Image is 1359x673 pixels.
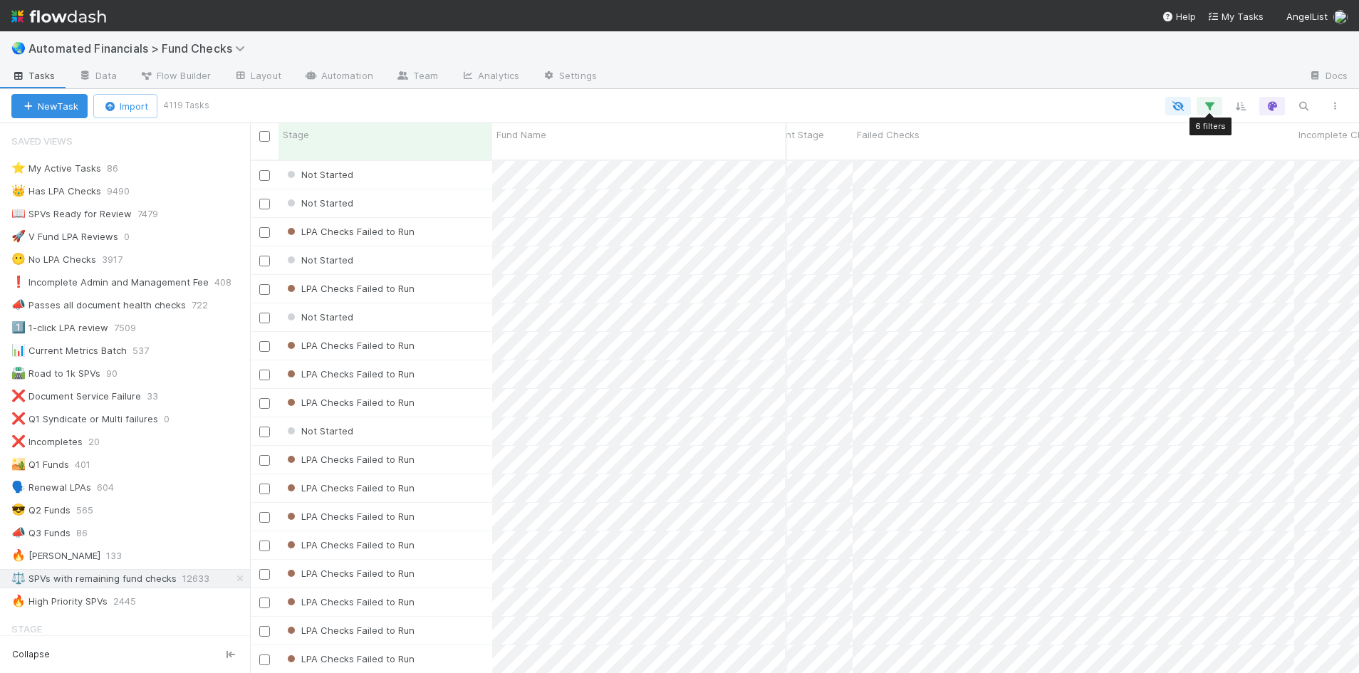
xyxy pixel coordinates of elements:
[259,541,270,551] input: Toggle Row Selected
[107,182,144,200] span: 9490
[11,205,132,223] div: SPVs Ready for Review
[163,99,209,112] small: 4119 Tasks
[88,433,114,451] span: 20
[113,593,150,610] span: 2445
[11,524,71,542] div: Q3 Funds
[259,227,270,238] input: Toggle Row Selected
[76,524,102,542] span: 86
[284,197,353,209] span: Not Started
[11,253,26,265] span: 😶
[531,66,608,88] a: Settings
[284,595,415,609] div: LPA Checks Failed to Run
[284,310,353,324] div: Not Started
[284,623,415,637] div: LPA Checks Failed to Run
[259,341,270,352] input: Toggle Row Selected
[222,66,293,88] a: Layout
[11,572,26,584] span: ⚖️
[107,160,132,177] span: 86
[11,321,26,333] span: 1️⃣
[284,511,415,522] span: LPA Checks Failed to Run
[284,568,415,579] span: LPA Checks Failed to Run
[284,340,415,351] span: LPA Checks Failed to Run
[11,296,186,314] div: Passes all document health checks
[106,547,136,565] span: 133
[259,284,270,295] input: Toggle Row Selected
[11,595,26,607] span: 🔥
[1162,9,1196,24] div: Help
[28,41,252,56] span: Automated Financials > Fund Checks
[11,162,26,174] span: ⭐
[11,412,26,424] span: ❌
[259,512,270,523] input: Toggle Row Selected
[284,625,415,636] span: LPA Checks Failed to Run
[284,167,353,182] div: Not Started
[284,481,415,495] div: LPA Checks Failed to Run
[11,319,108,337] div: 1-click LPA review
[11,298,26,311] span: 📣
[284,425,353,437] span: Not Started
[182,570,224,588] span: 12633
[11,570,177,588] div: SPVs with remaining fund checks
[11,344,26,356] span: 📊
[11,365,100,382] div: Road to 1k SPVs
[11,435,26,447] span: ❌
[11,615,42,643] span: Stage
[259,455,270,466] input: Toggle Row Selected
[259,170,270,181] input: Toggle Row Selected
[12,648,50,661] span: Collapse
[284,254,353,266] span: Not Started
[259,131,270,142] input: Toggle All Rows Selected
[283,127,309,142] span: Stage
[1207,11,1264,22] span: My Tasks
[284,338,415,353] div: LPA Checks Failed to Run
[1286,11,1328,22] span: AngelList
[11,273,209,291] div: Incomplete Admin and Management Fee
[214,273,246,291] span: 408
[67,66,128,88] a: Data
[11,367,26,379] span: 🛣️
[11,160,101,177] div: My Active Tasks
[11,228,118,246] div: V Fund LPA Reviews
[259,598,270,608] input: Toggle Row Selected
[284,538,415,552] div: LPA Checks Failed to Run
[11,593,108,610] div: High Priority SPVs
[259,654,270,665] input: Toggle Row Selected
[137,205,172,223] span: 7479
[284,226,415,237] span: LPA Checks Failed to Run
[284,596,415,607] span: LPA Checks Failed to Run
[11,42,26,54] span: 🌏
[284,653,415,664] span: LPA Checks Failed to Run
[11,184,26,197] span: 👑
[259,398,270,409] input: Toggle Row Selected
[128,66,222,88] a: Flow Builder
[11,549,26,561] span: 🔥
[11,276,26,288] span: ❗
[164,410,184,428] span: 0
[147,387,172,405] span: 33
[293,66,385,88] a: Automation
[284,539,415,551] span: LPA Checks Failed to Run
[75,456,105,474] span: 401
[11,251,96,268] div: No LPA Checks
[106,365,132,382] span: 90
[124,228,144,246] span: 0
[259,626,270,637] input: Toggle Row Selected
[11,68,56,83] span: Tasks
[284,509,415,523] div: LPA Checks Failed to Run
[284,311,353,323] span: Not Started
[11,390,26,402] span: ❌
[284,395,415,409] div: LPA Checks Failed to Run
[284,566,415,580] div: LPA Checks Failed to Run
[11,94,88,118] button: NewTask
[259,313,270,323] input: Toggle Row Selected
[76,501,108,519] span: 565
[259,484,270,494] input: Toggle Row Selected
[11,479,91,496] div: Renewal LPAs
[284,397,415,408] span: LPA Checks Failed to Run
[11,504,26,516] span: 😎
[11,387,141,405] div: Document Service Failure
[97,479,128,496] span: 604
[11,342,127,360] div: Current Metrics Batch
[11,547,100,565] div: [PERSON_NAME]
[284,482,415,494] span: LPA Checks Failed to Run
